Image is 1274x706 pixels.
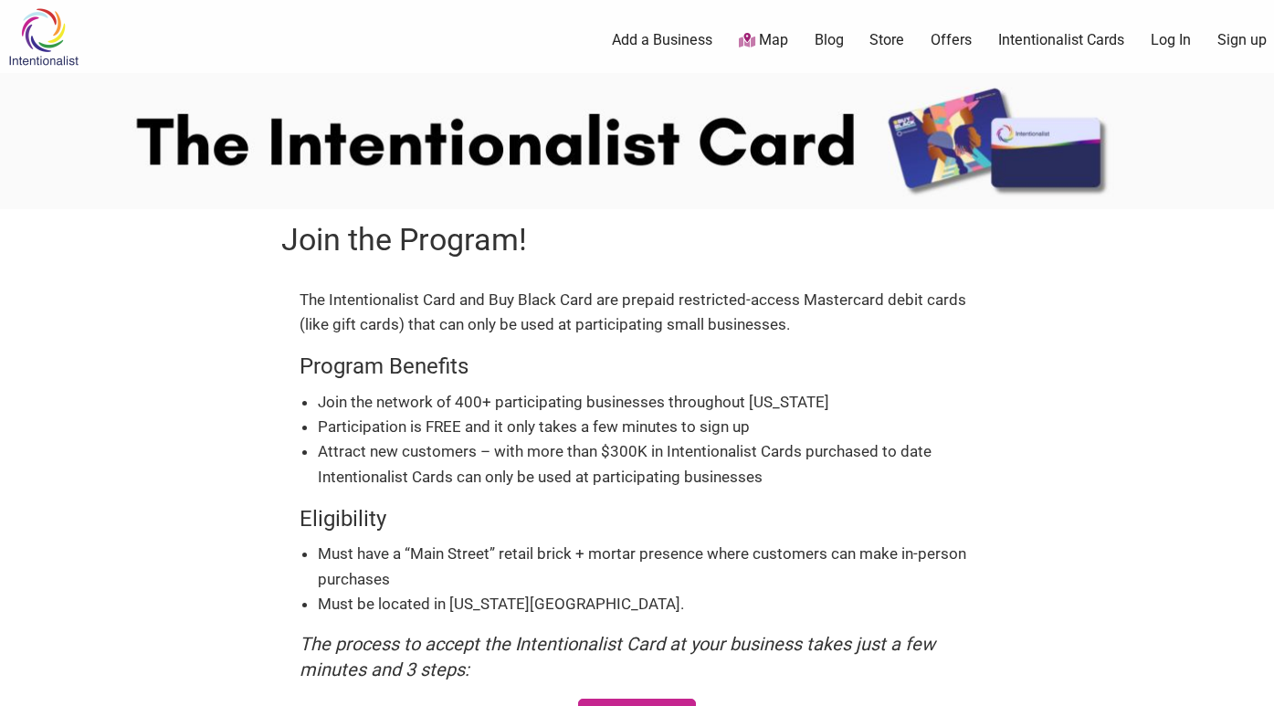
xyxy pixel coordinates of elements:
[318,390,975,415] li: Join the network of 400+ participating businesses throughout [US_STATE]
[318,592,975,616] li: Must be located in [US_STATE][GEOGRAPHIC_DATA].
[300,633,935,680] em: The process to accept the Intentionalist Card at your business takes just a few minutes and 3 steps:
[300,288,975,337] p: The Intentionalist Card and Buy Black Card are prepaid restricted-access Mastercard debit cards (...
[300,504,975,535] h4: Eligibility
[1151,30,1191,50] a: Log In
[931,30,972,50] a: Offers
[815,30,844,50] a: Blog
[318,415,975,439] li: Participation is FREE and it only takes a few minutes to sign up
[281,218,994,262] h1: Join the Program!
[318,542,975,591] li: Must have a “Main Street” retail brick + mortar presence where customers can make in-person purch...
[318,439,975,489] li: Attract new customers – with more than $300K in Intentionalist Cards purchased to date Intentiona...
[612,30,712,50] a: Add a Business
[739,30,788,51] a: Map
[1217,30,1267,50] a: Sign up
[869,30,904,50] a: Store
[998,30,1124,50] a: Intentionalist Cards
[300,352,975,383] h4: Program Benefits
